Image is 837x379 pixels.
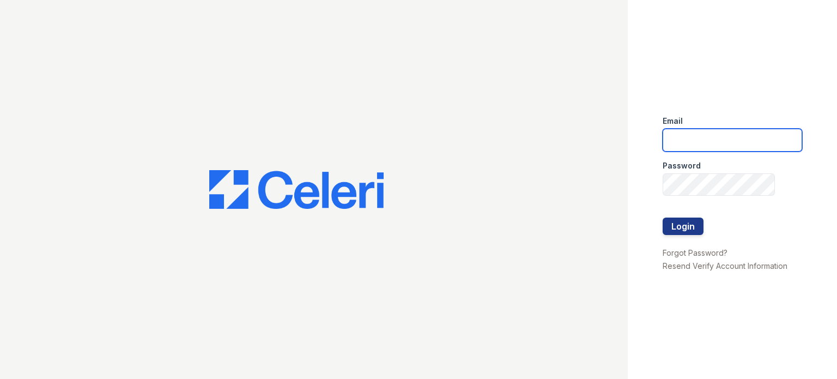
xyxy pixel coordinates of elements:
[663,116,683,127] label: Email
[663,248,727,257] a: Forgot Password?
[663,160,701,171] label: Password
[663,261,787,270] a: Resend Verify Account Information
[209,170,384,209] img: CE_Logo_Blue-a8612792a0a2168367f1c8372b55b34899dd931a85d93a1a3d3e32e68fde9ad4.png
[663,218,703,235] button: Login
